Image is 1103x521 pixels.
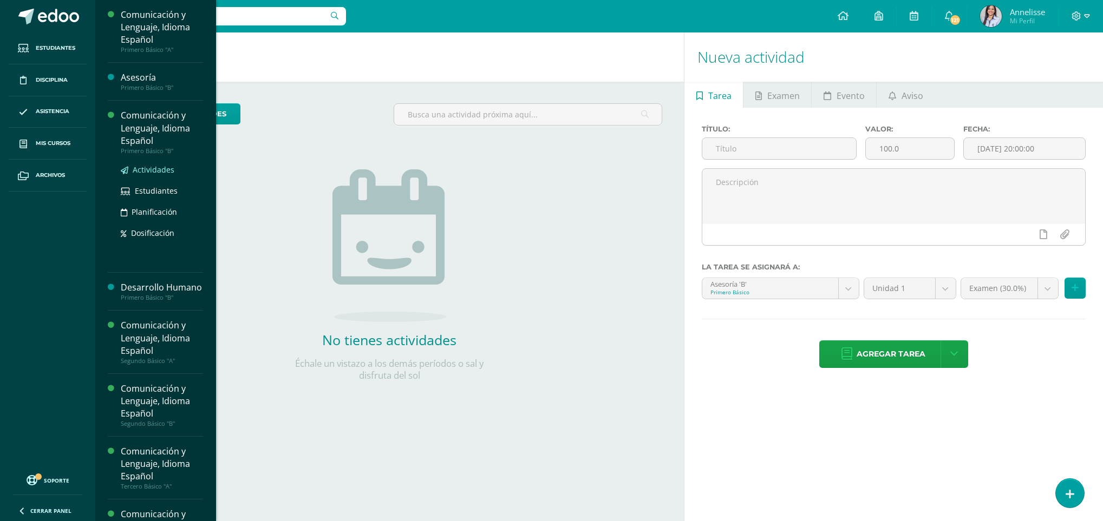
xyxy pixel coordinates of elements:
a: Asesoría 'B'Primero Básico [702,278,859,299]
a: Unidad 1 [864,278,956,299]
div: Segundo Básico "A" [121,357,203,365]
div: Desarrollo Humano [121,281,203,294]
span: Unidad 1 [872,278,927,299]
a: Examen [743,82,811,108]
input: Busca una actividad próxima aquí... [394,104,661,125]
div: Asesoría 'B' [710,278,830,288]
span: Examen (30.0%) [969,278,1029,299]
div: Comunicación y Lenguaje, Idioma Español [121,445,203,483]
a: Asistencia [9,96,87,128]
div: Primero Básico "B" [121,84,203,91]
a: Dosificación [121,227,203,239]
a: Evento [812,82,876,108]
input: Título [702,138,856,159]
a: Actividades [121,163,203,176]
span: Actividades [133,164,174,175]
div: Primero Básico "B" [121,294,203,301]
a: Disciplina [9,64,87,96]
span: Planificación [132,207,177,217]
div: Primero Básico "B" [121,147,203,155]
div: Primero Básico "A" [121,46,203,54]
span: Cerrar panel [30,507,71,515]
div: Comunicación y Lenguaje, Idioma Español [121,9,203,46]
span: Evento [837,83,865,109]
input: Fecha de entrega [964,138,1085,159]
a: Comunicación y Lenguaje, Idioma EspañolTercero Básico "A" [121,445,203,490]
h1: Actividades [108,32,671,82]
img: ce85313aab1a127fef2f1313fe16fa65.png [980,5,1002,27]
span: Soporte [44,477,69,484]
span: Aviso [902,83,923,109]
a: Estudiantes [9,32,87,64]
span: Estudiantes [36,44,75,52]
a: Comunicación y Lenguaje, Idioma EspañolSegundo Básico "A" [121,319,203,364]
a: Examen (30.0%) [961,278,1058,299]
img: no_activities.png [332,169,446,322]
a: AsesoríaPrimero Básico "B" [121,71,203,91]
a: Desarrollo HumanoPrimero Básico "B" [121,281,203,301]
div: Segundo Básico "B" [121,420,203,427]
div: Primero Básico [710,288,830,296]
div: Tercero Básico "A" [121,483,203,490]
input: Busca un usuario... [102,7,346,25]
a: Soporte [13,472,82,487]
span: Tarea [708,83,732,109]
label: Fecha: [963,125,1086,133]
a: Planificación [121,206,203,218]
a: Comunicación y Lenguaje, Idioma EspañolSegundo Básico "B" [121,382,203,427]
div: Comunicación y Lenguaje, Idioma Español [121,382,203,420]
span: Agregar tarea [857,341,925,367]
div: Asesoría [121,71,203,84]
label: Valor: [865,125,955,133]
input: Puntos máximos [866,138,954,159]
a: Comunicación y Lenguaje, Idioma EspañolPrimero Básico "A" [121,9,203,54]
span: Mis cursos [36,139,70,148]
span: Disciplina [36,76,68,84]
a: Tarea [684,82,743,108]
label: Título: [702,125,857,133]
h1: Nueva actividad [697,32,1090,82]
a: Aviso [877,82,935,108]
span: Dosificación [131,228,174,238]
span: Estudiantes [135,186,178,196]
span: 121 [949,14,961,26]
a: Estudiantes [121,184,203,197]
span: Examen [767,83,800,109]
div: Comunicación y Lenguaje, Idioma Español [121,109,203,147]
span: Annelisse [1010,6,1045,17]
span: Archivos [36,171,65,180]
h2: No tienes actividades [281,331,498,349]
label: La tarea se asignará a: [702,263,1086,271]
span: Asistencia [36,107,69,116]
div: Comunicación y Lenguaje, Idioma Español [121,319,203,357]
p: Échale un vistazo a los demás períodos o sal y disfruta del sol [281,358,498,381]
span: Mi Perfil [1010,16,1045,25]
a: Mis cursos [9,128,87,160]
a: Comunicación y Lenguaje, Idioma EspañolPrimero Básico "B" [121,109,203,154]
a: Archivos [9,160,87,192]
